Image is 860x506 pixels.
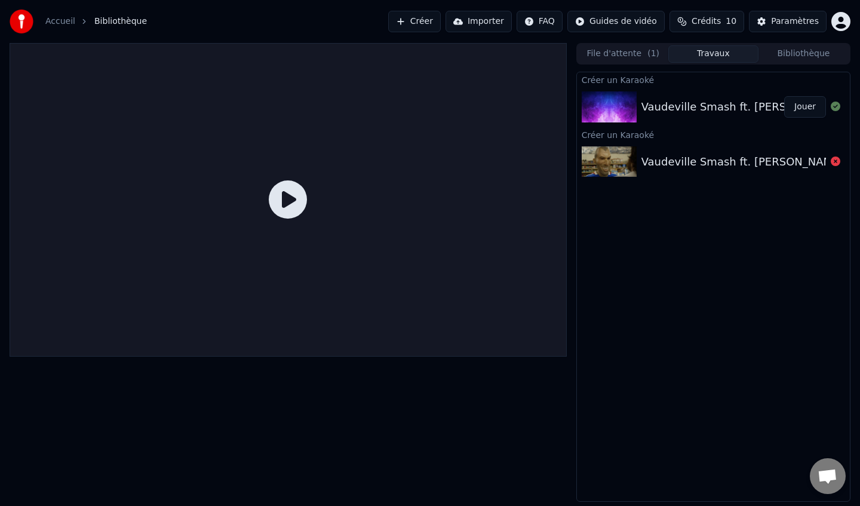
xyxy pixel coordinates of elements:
[758,45,849,63] button: Bibliothèque
[784,96,826,118] button: Jouer
[567,11,665,32] button: Guides de vidéo
[810,458,846,494] div: Ouvrir le chat
[10,10,33,33] img: youka
[577,127,850,142] div: Créer un Karaoké
[726,16,736,27] span: 10
[578,45,668,63] button: File d'attente
[446,11,512,32] button: Importer
[647,48,659,60] span: ( 1 )
[668,45,758,63] button: Travaux
[388,11,441,32] button: Créer
[45,16,147,27] nav: breadcrumb
[771,16,819,27] div: Paramètres
[517,11,563,32] button: FAQ
[669,11,744,32] button: Crédits10
[692,16,721,27] span: Crédits
[94,16,147,27] span: Bibliothèque
[45,16,75,27] a: Accueil
[749,11,827,32] button: Paramètres
[577,72,850,87] div: Créer un Karaoké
